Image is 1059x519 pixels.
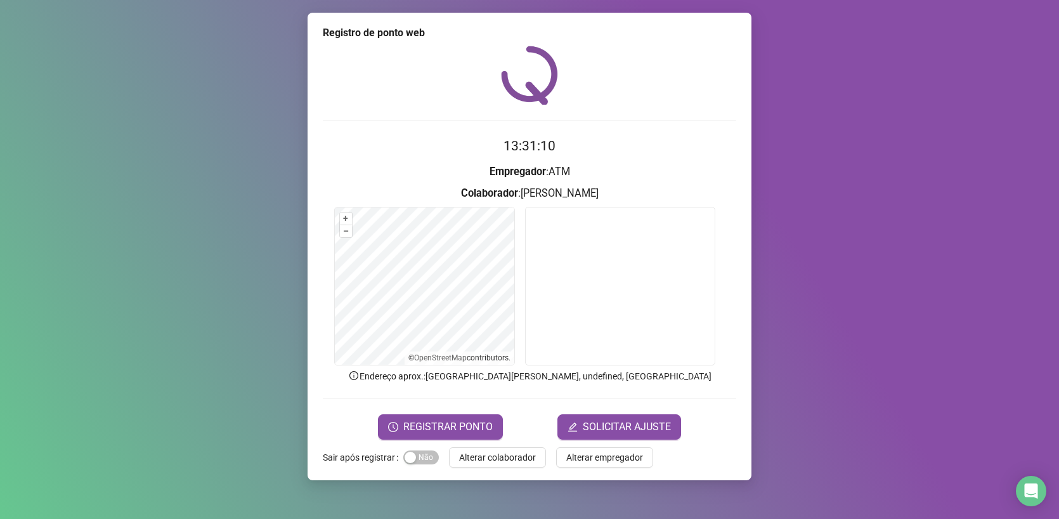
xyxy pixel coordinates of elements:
[449,447,546,468] button: Alterar colaborador
[340,213,352,225] button: +
[323,369,736,383] p: Endereço aprox. : [GEOGRAPHIC_DATA][PERSON_NAME], undefined, [GEOGRAPHIC_DATA]
[1016,476,1046,506] div: Open Intercom Messenger
[403,419,493,435] span: REGISTRAR PONTO
[459,450,536,464] span: Alterar colaborador
[556,447,653,468] button: Alterar empregador
[323,185,736,202] h3: : [PERSON_NAME]
[323,25,736,41] div: Registro de ponto web
[501,46,558,105] img: QRPoint
[583,419,671,435] span: SOLICITAR AJUSTE
[557,414,681,440] button: editSOLICITAR AJUSTE
[348,370,360,381] span: info-circle
[490,166,546,178] strong: Empregador
[388,422,398,432] span: clock-circle
[378,414,503,440] button: REGISTRAR PONTO
[566,450,643,464] span: Alterar empregador
[568,422,578,432] span: edit
[504,138,555,154] time: 13:31:10
[323,447,403,468] label: Sair após registrar
[414,353,467,362] a: OpenStreetMap
[323,164,736,180] h3: : ATM
[408,353,510,362] li: © contributors.
[461,187,518,199] strong: Colaborador
[340,225,352,237] button: –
